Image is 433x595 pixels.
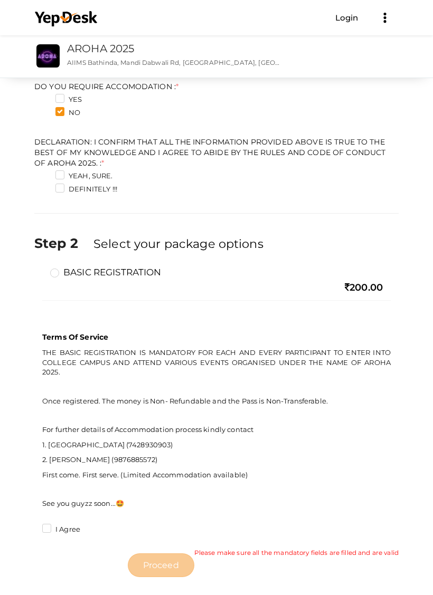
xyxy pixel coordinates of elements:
[34,234,91,253] label: Step 2
[128,553,194,577] button: Proceed
[34,81,178,92] label: DO YOU REQUIRE ACCOMODATION :
[67,42,134,55] a: AROHA 2025
[42,396,391,406] p: Once registered. The money is Non- Refundable and the Pass is Non-Transferable.
[55,94,82,105] label: YES
[335,13,359,23] a: Login
[55,171,113,181] label: YEAH, SURE.
[42,498,391,508] p: See you guyzz soon...🤩
[143,559,179,571] span: Proceed
[36,44,60,68] img: UG3MQEGT_small.jpeg
[50,266,162,279] label: BASIC REGISTRATION
[42,470,391,480] p: First come. First serve. (Limited Accommodation available)
[93,235,263,252] label: Select your package options
[55,108,80,118] label: NO
[55,184,117,195] label: DEFINITELY !!!
[42,332,391,342] p: Terms Of Service
[345,282,383,293] span: 200.00
[67,58,284,67] p: AIIMS Bathinda, Mandi Dabwali Rd, [GEOGRAPHIC_DATA], [GEOGRAPHIC_DATA], [GEOGRAPHIC_DATA]
[42,524,80,535] label: I Agree
[42,455,391,465] p: 2. [PERSON_NAME] (9876885572)
[34,137,399,168] label: DECLARATION: I CONFIRM THAT ALL THE INFORMATION PROVIDED ABOVE IS TRUE TO THE BEST OF MY KNOWLEDG...
[42,440,391,450] p: 1. [GEOGRAPHIC_DATA] (7428930903)
[42,348,391,377] p: THE BASIC REGISTRATION IS MANDATORY FOR EACH AND EVERY PARTICIPANT TO ENTER INTO COLLEGE CAMPUS A...
[42,425,391,435] p: For further details of Accommodation process kindly contact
